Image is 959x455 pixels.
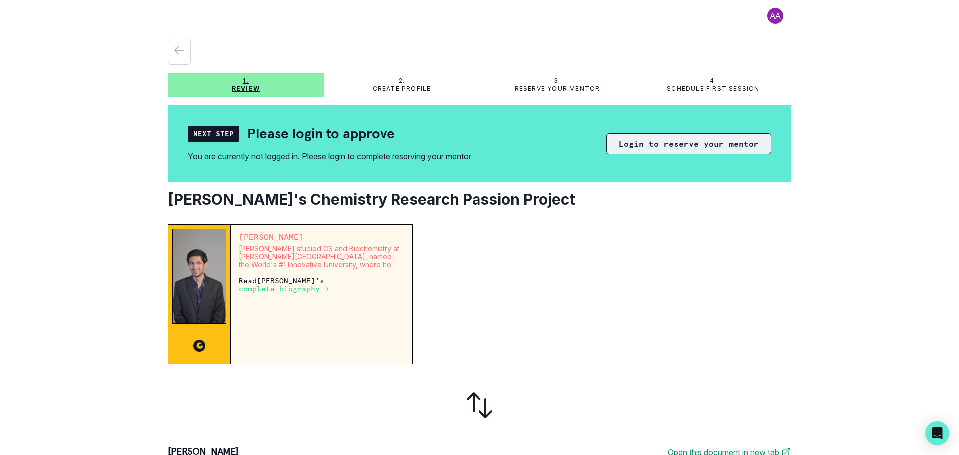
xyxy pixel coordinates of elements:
[168,190,791,208] h2: [PERSON_NAME]'s Chemistry Research Passion Project
[188,126,239,142] div: Next Step
[232,85,260,93] p: Review
[710,77,716,85] p: 4.
[759,8,791,24] button: profile picture
[247,125,395,142] h2: Please login to approve
[239,233,404,241] p: [PERSON_NAME]
[399,77,405,85] p: 2.
[193,340,205,352] img: CC image
[243,77,249,85] p: 1.
[239,245,404,269] p: [PERSON_NAME] studied CS and Biochemistry at [PERSON_NAME][GEOGRAPHIC_DATA], named the World's #1...
[606,133,771,154] button: Login to reserve your mentor
[554,77,560,85] p: 3.
[239,277,404,293] p: Read [PERSON_NAME] 's
[239,285,329,293] p: complete biography →
[925,421,949,445] div: Open Intercom Messenger
[667,85,759,93] p: Schedule first session
[188,150,471,162] div: You are currently not logged in. Please login to complete reserving your mentor
[515,85,600,93] p: Reserve your mentor
[239,284,329,293] a: complete biography →
[172,229,226,324] img: Mentor Image
[373,85,431,93] p: Create profile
